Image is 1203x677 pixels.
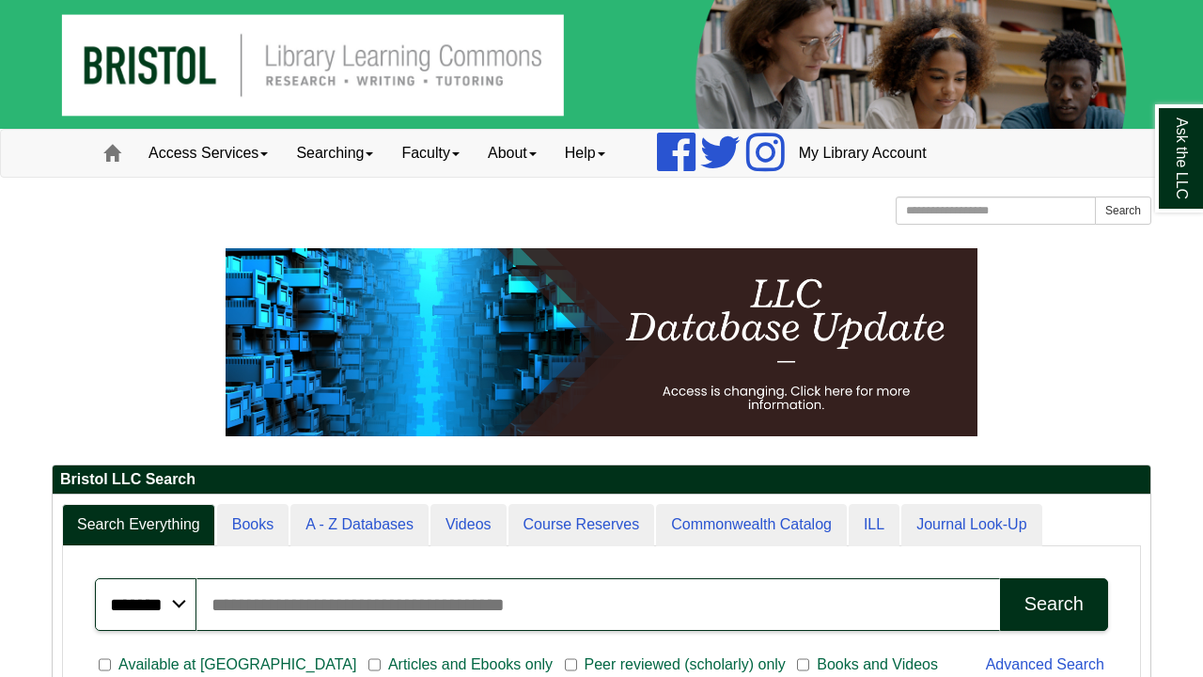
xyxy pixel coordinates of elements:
[381,653,560,676] span: Articles and Ebooks only
[1000,578,1108,631] button: Search
[226,248,977,436] img: HTML tutorial
[551,130,619,177] a: Help
[508,504,655,546] a: Course Reserves
[430,504,507,546] a: Videos
[387,130,474,177] a: Faculty
[565,656,577,673] input: Peer reviewed (scholarly) only
[282,130,387,177] a: Searching
[290,504,429,546] a: A - Z Databases
[656,504,847,546] a: Commonwealth Catalog
[111,653,364,676] span: Available at [GEOGRAPHIC_DATA]
[849,504,899,546] a: ILL
[901,504,1041,546] a: Journal Look-Up
[577,653,793,676] span: Peer reviewed (scholarly) only
[62,504,215,546] a: Search Everything
[986,656,1104,672] a: Advanced Search
[99,656,111,673] input: Available at [GEOGRAPHIC_DATA]
[1024,593,1084,615] div: Search
[1095,197,1151,225] button: Search
[785,130,941,177] a: My Library Account
[474,130,551,177] a: About
[134,130,282,177] a: Access Services
[809,653,945,676] span: Books and Videos
[217,504,289,546] a: Books
[53,465,1150,495] h2: Bristol LLC Search
[368,656,381,673] input: Articles and Ebooks only
[797,656,809,673] input: Books and Videos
